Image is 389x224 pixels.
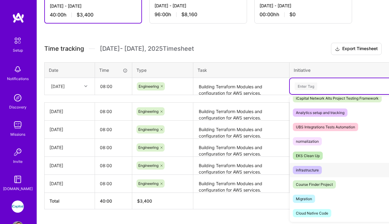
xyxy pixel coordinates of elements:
[13,158,23,165] div: Invite
[84,85,87,88] i: icon Chevron
[194,175,289,192] textarea: Building Terraform Modules and configuration for AWS services.
[331,43,382,55] button: Export Timesheet
[49,144,90,151] div: [DATE]
[194,121,289,138] textarea: Building Terraform Modules and configuration for AWS services.
[3,185,33,192] div: [DOMAIN_NAME]
[10,200,25,213] a: iCapital: Building an Alternative Investment Marketplace
[12,173,24,185] img: guide book
[181,11,197,18] span: $8,160
[95,157,132,174] input: HH:MM
[13,47,23,53] div: Setup
[296,196,312,202] div: Migration
[138,163,158,168] span: Engineering
[77,12,93,18] span: $3,400
[100,45,194,53] span: [DATE] - [DATE] , 2025 Timesheet
[260,2,347,9] div: [DATE] - [DATE]
[49,162,90,169] div: [DATE]
[138,127,158,132] span: Engineering
[45,193,95,209] th: Total
[138,145,158,150] span: Engineering
[155,2,242,9] div: [DATE] - [DATE]
[296,109,344,116] div: Analytics setup and tracking
[10,131,25,138] div: Missions
[295,82,317,91] div: Enter Tag
[193,62,289,78] th: Task
[137,198,152,204] span: $ 3,400
[49,108,90,115] div: [DATE]
[44,45,84,53] span: Time tracking
[49,126,90,133] div: [DATE]
[138,109,158,114] span: Engineering
[296,95,379,101] div: iCapital Network Alts Project Testing Framework
[99,67,128,73] div: Time
[95,175,132,192] input: HH:MM
[12,146,24,158] img: Invite
[95,139,132,156] input: HH:MM
[51,83,65,90] div: [DATE]
[296,124,355,130] div: UBS Integrations Tests Automation
[289,11,296,18] span: $0
[296,181,333,188] div: Course Finder Project
[9,104,27,110] div: Discovery
[50,3,136,9] div: [DATE] - [DATE]
[194,139,289,156] textarea: Building Terraform Modules and configuration for AWS services.
[95,121,132,138] input: HH:MM
[296,167,319,173] div: infrastructure
[132,62,193,78] th: Type
[296,152,320,159] div: EKS Clean Up
[139,84,159,89] span: Engineering
[155,11,242,18] div: 96:00 h
[260,11,347,18] div: 00:00h h
[12,12,24,23] img: logo
[11,34,24,47] img: setup
[95,78,132,94] input: HH:MM
[45,62,95,78] th: Date
[12,92,24,104] img: discovery
[138,181,158,186] span: Engineering
[95,193,132,209] th: 40:00
[194,103,289,120] textarea: Building Terraform Modules and configuration for AWS services.
[7,75,29,82] div: Notifications
[296,138,319,145] div: normalization
[12,200,24,213] img: iCapital: Building an Alternative Investment Marketplace
[296,210,328,216] div: Cloud Native Code
[12,119,24,131] img: teamwork
[50,12,136,18] div: 40:00 h
[194,79,289,95] textarea: Building Terraform Modules and configuration for AWS services.
[194,157,289,174] textarea: Building Terraform Modules and configuration for AWS services.
[49,180,90,187] div: [DATE]
[12,63,24,75] img: bell
[95,103,132,119] input: HH:MM
[335,46,340,52] i: icon Download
